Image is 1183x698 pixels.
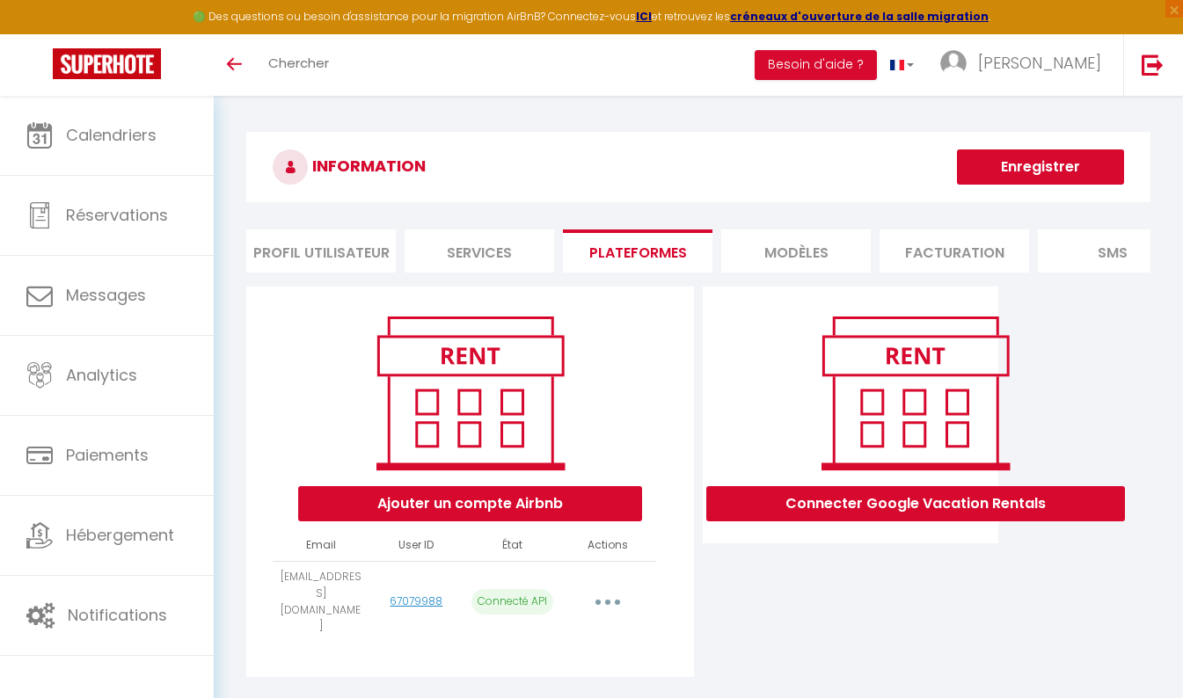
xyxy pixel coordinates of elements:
[563,229,712,273] li: Plateformes
[1142,54,1164,76] img: logout
[927,34,1123,96] a: ... [PERSON_NAME]
[273,561,369,642] td: [EMAIL_ADDRESS][DOMAIN_NAME]
[246,229,396,273] li: Profil Utilisateur
[706,486,1125,521] button: Connecter Google Vacation Rentals
[560,530,656,561] th: Actions
[66,364,137,386] span: Analytics
[273,530,369,561] th: Email
[66,204,168,226] span: Réservations
[66,444,149,466] span: Paiements
[803,309,1027,477] img: rent.png
[471,589,553,614] p: Connecté API
[358,309,582,477] img: rent.png
[721,229,871,273] li: MODÈLES
[755,50,877,80] button: Besoin d'aide ?
[636,9,652,24] a: ICI
[298,486,642,521] button: Ajouter un compte Airbnb
[880,229,1029,273] li: Facturation
[369,530,464,561] th: User ID
[53,48,161,79] img: Super Booking
[978,52,1101,74] span: [PERSON_NAME]
[730,9,989,24] a: créneaux d'ouverture de la salle migration
[957,149,1124,185] button: Enregistrer
[464,530,560,561] th: État
[268,54,329,72] span: Chercher
[390,593,442,608] a: 67079988
[255,34,342,96] a: Chercher
[405,229,554,273] li: Services
[940,50,967,76] img: ...
[66,284,146,306] span: Messages
[66,124,157,146] span: Calendriers
[68,604,167,626] span: Notifications
[66,524,174,546] span: Hébergement
[246,132,1150,202] h3: INFORMATION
